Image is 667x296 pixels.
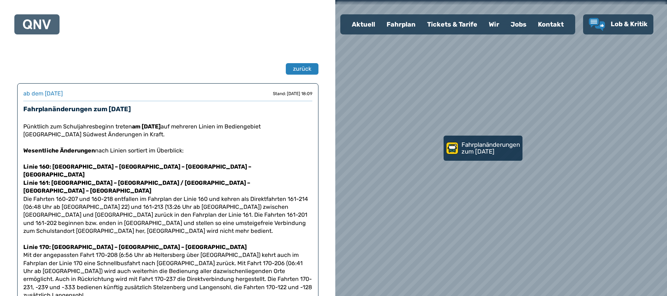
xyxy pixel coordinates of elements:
a: Fahrplanänderungen zum [DATE] [444,136,522,161]
strong: Linie 161: [GEOGRAPHIC_DATA] – [GEOGRAPHIC_DATA] / [GEOGRAPHIC_DATA] – [GEOGRAPHIC_DATA] – [GEOGR... [23,179,250,194]
p: Pünktlich zum Schuljahresbeginn treten auf mehreren Linien im Bediengebiet [GEOGRAPHIC_DATA] Südw... [23,123,312,139]
a: Wir [483,15,505,34]
button: zurück [286,63,318,75]
strong: Wesentliche Änderungen [23,147,95,154]
span: Lob & Kritik [611,20,648,28]
strong: Linie 170: [GEOGRAPHIC_DATA] – [GEOGRAPHIC_DATA] – [GEOGRAPHIC_DATA] [23,244,247,250]
a: Kontakt [532,15,569,34]
span: zurück [293,65,311,73]
strong: Linie 160: [GEOGRAPHIC_DATA] – [GEOGRAPHIC_DATA] – [GEOGRAPHIC_DATA] – [GEOGRAPHIC_DATA] [23,163,251,178]
a: Tickets & Tarife [421,15,483,34]
div: Stand: [DATE] 18:09 [273,91,312,97]
h3: Fahrplanänderungen zum [DATE] [23,104,312,114]
p: Die Fahrten 160-207 und 160-218 entfallen im Fahrplan der Linie 160 und kehren als Direktfahrten ... [23,155,312,235]
div: ab dem [DATE] [23,89,63,98]
a: Jobs [505,15,532,34]
p: Fahrplanänderungen zum [DATE] [462,141,521,155]
p: nach Linien sortiert im Überblick: [23,147,312,155]
strong: am [DATE] [132,123,161,130]
a: Aktuell [346,15,381,34]
a: Fahrplan [381,15,421,34]
a: QNV Logo [23,17,51,32]
img: QNV Logo [23,19,51,29]
a: Lob & Kritik [589,18,648,31]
